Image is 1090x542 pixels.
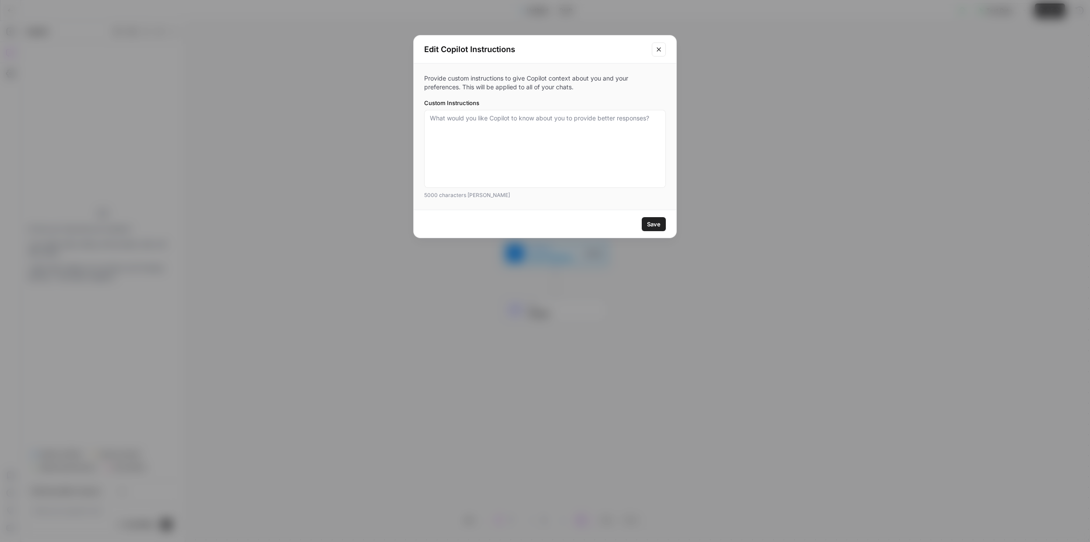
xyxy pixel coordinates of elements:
[424,74,666,92] p: Provide custom instructions to give Copilot context about you and your preferences. This will be ...
[424,99,666,107] label: Custom Instructions
[652,42,666,56] button: Close modal
[424,191,666,199] div: 5000 characters [PERSON_NAME]
[424,43,647,56] h2: Edit Copilot Instructions
[647,220,661,229] span: Save
[642,217,666,231] button: Save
